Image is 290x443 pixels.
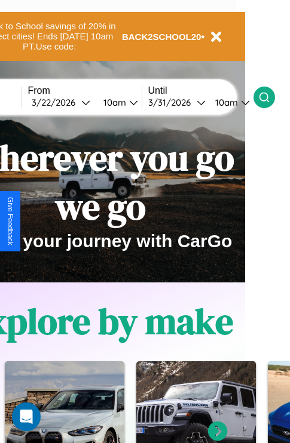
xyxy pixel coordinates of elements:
div: Open Intercom Messenger [12,402,41,431]
label: Until [148,85,254,96]
label: From [28,85,142,96]
div: 10am [97,97,129,108]
button: 10am [206,96,254,109]
button: 3/22/2026 [28,96,94,109]
div: 3 / 22 / 2026 [32,97,81,108]
div: 3 / 31 / 2026 [148,97,197,108]
div: Give Feedback [6,197,14,245]
b: BACK2SCHOOL20 [122,32,202,42]
div: 10am [209,97,241,108]
button: 10am [94,96,142,109]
